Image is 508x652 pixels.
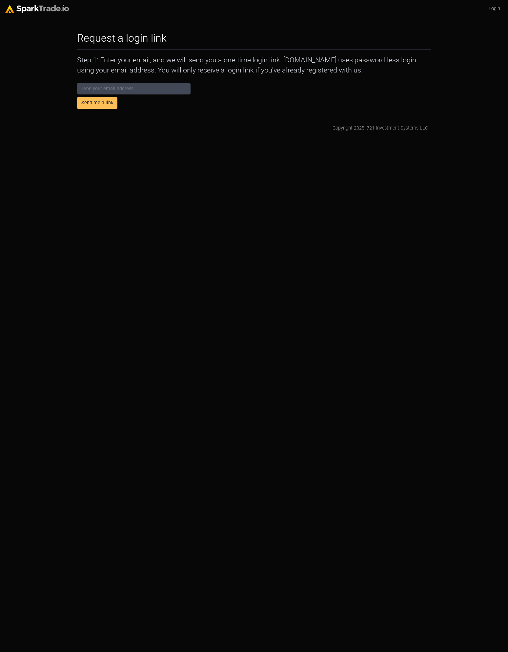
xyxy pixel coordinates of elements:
[333,125,428,132] div: Copyright 2025, 721 Investment Systems LLC
[5,5,69,13] img: sparktrade.png
[486,3,503,15] a: Login
[77,97,117,109] button: Send me a link
[77,55,431,75] p: Step 1: Enter your email, and we will send you a one-time login link. [DOMAIN_NAME] uses password...
[77,83,191,95] input: Type your email address
[77,32,167,44] h2: Request a login link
